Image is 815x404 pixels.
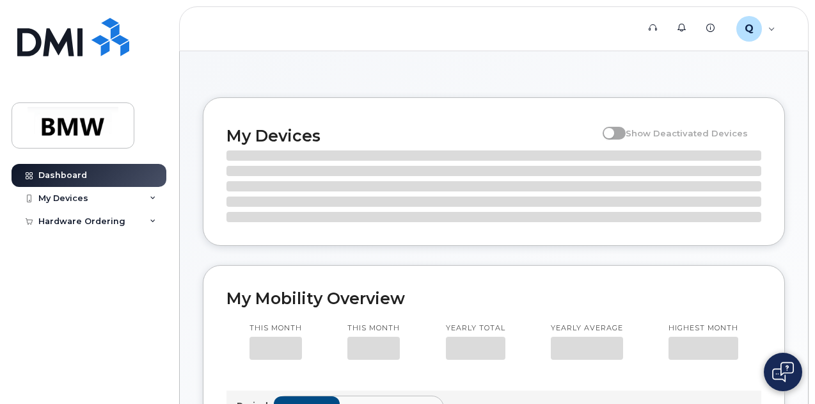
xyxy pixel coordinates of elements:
[772,362,794,382] img: Open chat
[226,289,761,308] h2: My Mobility Overview
[603,121,613,131] input: Show Deactivated Devices
[347,323,400,334] p: This month
[446,323,505,334] p: Yearly total
[669,323,738,334] p: Highest month
[626,128,748,138] span: Show Deactivated Devices
[249,323,302,334] p: This month
[551,323,623,334] p: Yearly average
[226,126,596,145] h2: My Devices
